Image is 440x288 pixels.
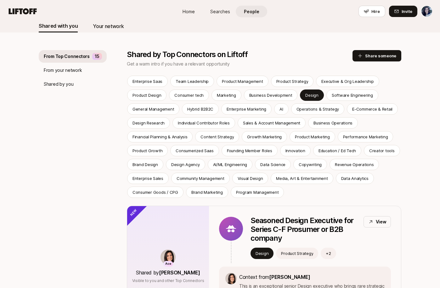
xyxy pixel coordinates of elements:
p: AI [279,106,283,112]
p: Community Management [177,175,224,181]
p: Visible to you and other Top Connectors [132,278,204,284]
p: Content Strategy [200,134,234,140]
p: Shared by Top Connectors on Liftoff [127,50,353,59]
div: General Management [133,106,174,112]
button: Invite [389,6,417,17]
button: Your network [93,20,124,32]
p: Education / Ed Tech [319,147,356,154]
p: Software Engineering [332,92,373,98]
p: Data Analytics [341,175,369,181]
p: AI/ML Engineering [213,161,247,168]
div: Consumer tech [174,92,204,98]
span: Hire [371,8,380,14]
p: From your network [44,66,82,74]
p: Media, Art & Entertainment [276,175,328,181]
p: Shared by you [44,80,73,88]
a: Home [173,6,204,17]
p: Team Leadership [176,78,209,84]
p: Design [256,250,268,256]
p: Data Science [260,161,285,168]
p: Product Strategy [281,250,313,256]
div: New [116,195,148,227]
p: Innovation [285,147,305,154]
p: From Top Connectors [44,53,90,60]
p: Growth Marketing [247,134,282,140]
p: E-Commerce & Retail [352,106,392,112]
div: Business Development [249,92,292,98]
p: Product Growth [133,147,162,154]
div: Shared with you [39,22,78,30]
p: Enterprise Marketing [227,106,266,112]
p: Founding Member Roles [227,147,272,154]
div: Enterprise Sales [133,175,163,181]
p: Ace [165,261,171,267]
button: +2 [321,248,336,259]
p: Product Design [133,92,161,98]
p: Design Agency [171,161,200,168]
a: Searches [204,6,236,17]
p: Seasoned Design Executive for Series C-F Prosumer or B2B company [251,216,358,243]
img: 71d7b91d_d7cb_43b4_a7ea_a9b2f2cc6e03.jpg [225,273,237,284]
span: [PERSON_NAME] [269,274,310,280]
p: Consumer Goods / CPG [133,189,178,195]
p: Copywriting [299,161,322,168]
p: Hybrid B2B2C [187,106,213,112]
div: Consumerized Saas [176,147,214,154]
div: Design [305,92,318,98]
p: Individual Contributor Roles [178,120,230,126]
span: People [244,8,259,15]
span: Home [183,8,195,15]
p: Sales & Account Management [243,120,300,126]
div: Revenue Operations [335,161,374,168]
button: Shared with you [39,20,78,32]
p: Get a warm intro if you have a relevant opportunity [127,60,353,68]
p: Program Management [236,189,279,195]
p: Operations & Strategy [296,106,339,112]
button: Share someone [353,50,401,61]
div: Your network [93,22,124,30]
span: Searches [210,8,230,15]
p: Performance Marketing [343,134,388,140]
div: Executive & Org Leadership [321,78,374,84]
p: Marketing [217,92,236,98]
p: Brand Marketing [191,189,223,195]
span: [PERSON_NAME] [159,269,200,276]
p: Product Strategy [276,78,308,84]
p: Product Marketing [295,134,330,140]
div: Product Management [222,78,263,84]
p: Brand Design [133,161,158,168]
a: People [236,6,267,17]
img: 71d7b91d_d7cb_43b4_a7ea_a9b2f2cc6e03.jpg [161,250,176,265]
p: Business Operations [313,120,353,126]
span: Invite [402,8,412,14]
p: Context from [239,273,385,281]
img: Barrie Tovar [421,6,432,17]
